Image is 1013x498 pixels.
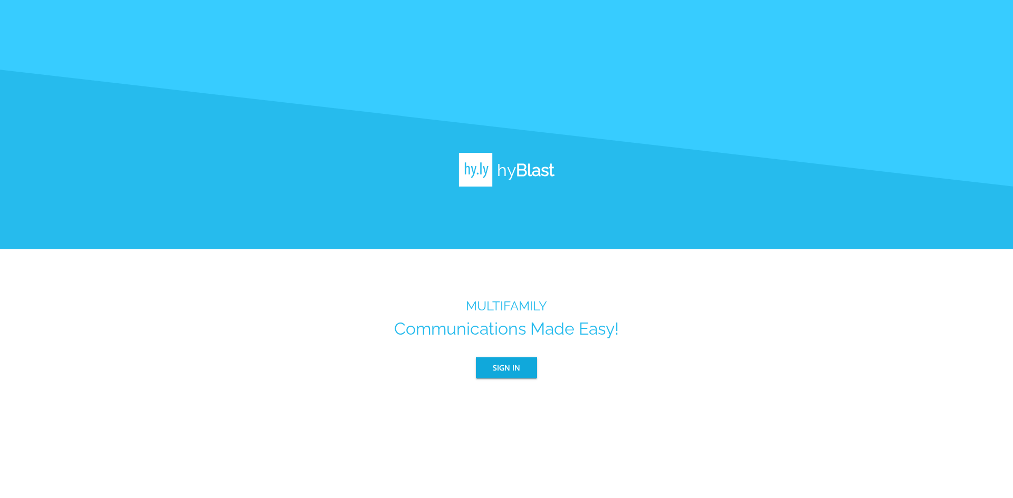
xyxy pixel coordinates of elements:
[476,357,537,378] button: Sign In
[493,362,520,375] span: Sign In
[493,160,555,180] h1: hy
[394,319,619,338] h1: Communications Made Easy!
[394,299,619,314] h3: MULTIFAMILY
[516,160,555,180] b: Blast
